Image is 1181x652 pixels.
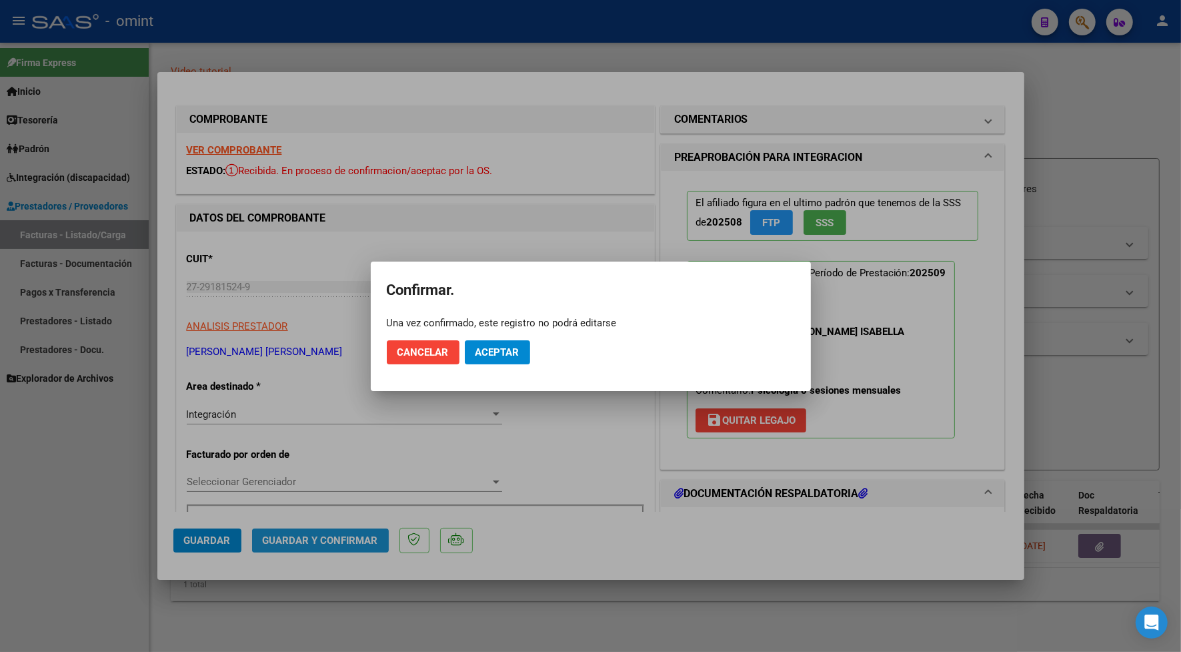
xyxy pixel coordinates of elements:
[1136,607,1168,639] div: Open Intercom Messenger
[475,346,519,358] span: Aceptar
[397,346,449,358] span: Cancelar
[387,278,795,303] h2: Confirmar.
[465,340,530,364] button: Aceptar
[387,316,795,330] div: Una vez confirmado, este registro no podrá editarse
[387,340,459,364] button: Cancelar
